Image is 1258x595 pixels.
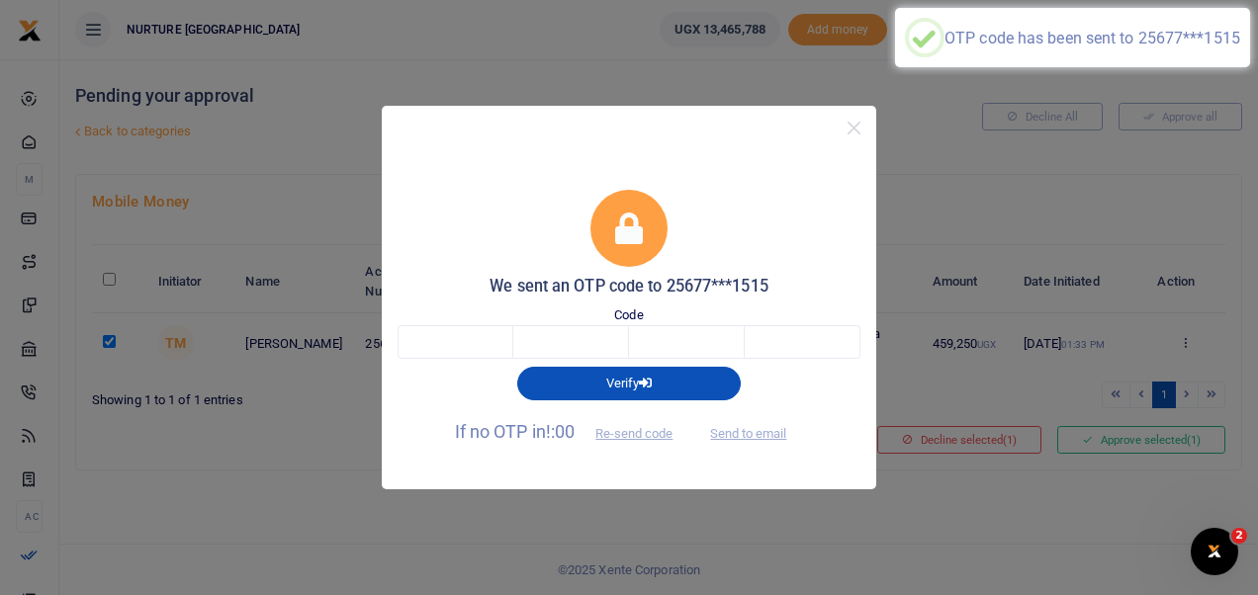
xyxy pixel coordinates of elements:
button: Close [840,114,868,142]
label: Code [614,305,643,325]
div: OTP code has been sent to 25677***1515 [944,29,1240,47]
span: If no OTP in [455,421,690,442]
iframe: Intercom live chat [1191,528,1238,575]
button: Verify [517,367,741,400]
span: !:00 [546,421,575,442]
h5: We sent an OTP code to 25677***1515 [398,277,860,297]
span: 2 [1231,528,1247,544]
